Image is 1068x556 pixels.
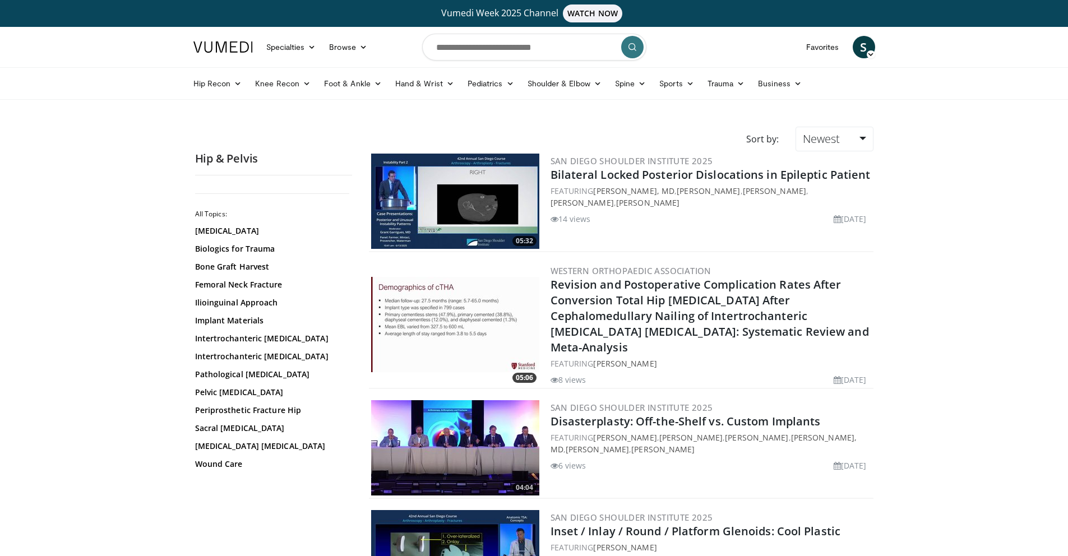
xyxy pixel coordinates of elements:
img: 9a3f65c2-bad9-4b89-8839-a87fda9cb86f.300x170_q85_crop-smart_upscale.jpg [371,277,539,372]
a: Pathological [MEDICAL_DATA] [195,369,346,380]
a: Implant Materials [195,315,346,326]
a: Inset / Inlay / Round / Platform Glenoids: Cool Plastic [551,523,841,539]
a: Intertrochanteric [MEDICAL_DATA] [195,333,346,344]
a: [PERSON_NAME] [551,197,614,208]
a: S [853,36,875,58]
a: Vumedi Week 2025 ChannelWATCH NOW [195,4,873,22]
li: 14 views [551,213,591,225]
a: Wound Care [195,458,346,470]
img: 81c0246e-5add-4a6c-a4b8-c74a4ca8a3e4.300x170_q85_crop-smart_upscale.jpg [371,400,539,495]
a: San Diego Shoulder Institute 2025 [551,512,713,523]
li: [DATE] [834,460,867,471]
a: Newest [796,127,873,151]
a: [PERSON_NAME] [616,197,679,208]
span: WATCH NOW [563,4,622,22]
div: FEATURING , , , , [551,185,871,208]
a: Trauma [701,72,752,95]
a: [PERSON_NAME], MD [593,186,674,196]
a: [PERSON_NAME] [593,542,656,553]
a: [PERSON_NAME] [593,432,656,443]
a: Intertrochanteric [MEDICAL_DATA] [195,351,346,362]
div: Sort by: [738,127,787,151]
div: FEATURING [551,358,871,369]
a: Ilioinguinal Approach [195,297,346,308]
a: Bilateral Locked Posterior Dislocations in Epileptic Patient [551,167,871,182]
a: Business [751,72,808,95]
a: Hand & Wrist [389,72,461,95]
input: Search topics, interventions [422,34,646,61]
a: Disasterplasty: Off-the-Shelf vs. Custom Implants [551,414,821,429]
a: Specialties [260,36,323,58]
span: 04:04 [512,483,537,493]
a: Spine [608,72,653,95]
img: 62596bc6-63d7-4429-bb8d-708b1a4f69e0.300x170_q85_crop-smart_upscale.jpg [371,154,539,249]
a: [PERSON_NAME] [743,186,806,196]
a: Foot & Ankle [317,72,389,95]
div: FEATURING [551,541,871,553]
a: [PERSON_NAME] [677,186,740,196]
a: [PERSON_NAME] [593,358,656,369]
a: [PERSON_NAME] [725,432,788,443]
li: [DATE] [834,213,867,225]
a: [PERSON_NAME] [566,444,629,455]
a: Femoral Neck Fracture [195,279,346,290]
a: [MEDICAL_DATA] [MEDICAL_DATA] [195,441,346,452]
a: Western Orthopaedic Association [551,265,711,276]
a: [PERSON_NAME] [631,444,695,455]
a: Biologics for Trauma [195,243,346,254]
a: 04:04 [371,400,539,495]
span: 05:06 [512,373,537,383]
a: Bone Graft Harvest [195,261,346,272]
a: San Diego Shoulder Institute 2025 [551,155,713,166]
h2: All Topics: [195,210,349,219]
li: 6 views [551,460,586,471]
a: Browse [322,36,374,58]
li: [DATE] [834,374,867,386]
a: Pediatrics [461,72,521,95]
li: 8 views [551,374,586,386]
div: FEATURING , , , , , [551,432,871,455]
a: Sports [653,72,701,95]
a: Knee Recon [248,72,317,95]
a: 05:06 [371,277,539,372]
h2: Hip & Pelvis [195,151,352,166]
span: 05:32 [512,236,537,246]
a: Shoulder & Elbow [521,72,608,95]
a: Periprosthetic Fracture Hip [195,405,346,416]
a: [MEDICAL_DATA] [195,225,346,237]
a: Sacral [MEDICAL_DATA] [195,423,346,434]
a: Favorites [799,36,846,58]
a: Pelvic [MEDICAL_DATA] [195,387,346,398]
a: Revision and Postoperative Complication Rates After Conversion Total Hip [MEDICAL_DATA] After Cep... [551,277,869,355]
a: Hip Recon [187,72,249,95]
span: Newest [803,131,840,146]
a: San Diego Shoulder Institute 2025 [551,402,713,413]
a: 05:32 [371,154,539,249]
img: VuMedi Logo [193,41,253,53]
a: [PERSON_NAME] [659,432,723,443]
